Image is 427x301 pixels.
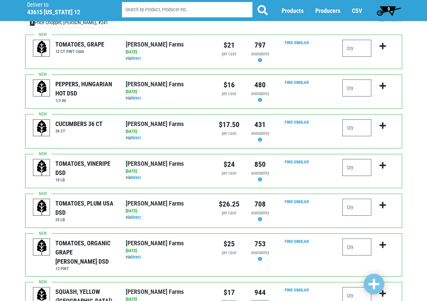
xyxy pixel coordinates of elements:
a: Direct [131,95,141,101]
a: XPrice Chopper, [PERSON_NAME], #241 [25,16,113,29]
a: [PERSON_NAME] Farms [126,120,184,127]
span: availability [251,51,269,56]
span: availability [251,250,269,255]
img: placeholder-variety-43d6402dacf2d531de610a020419775a.svg [33,199,50,216]
img: placeholder-variety-43d6402dacf2d531de610a020419775a.svg [33,159,50,176]
div: CUCUMBERS 36 CT [55,119,103,128]
a: [PERSON_NAME] Farms [126,240,184,247]
div: [DATE] [126,168,208,175]
span: availability [251,171,269,176]
a: Find Similar [285,199,309,204]
a: Direct [131,215,141,220]
img: placeholder-variety-43d6402dacf2d531de610a020419775a.svg [33,40,50,57]
div: $26.25 [219,199,239,210]
a: Find Similar [285,287,309,293]
a: [PERSON_NAME] Farms [126,41,184,48]
input: Qty [342,119,371,136]
input: Qty [342,238,371,255]
div: via [126,214,208,221]
input: Qty [342,199,371,216]
h6: 36 CT [55,128,103,134]
a: [PERSON_NAME] Farms [126,160,184,167]
div: per case [219,91,239,97]
a: Direct [131,254,141,260]
div: [DATE] [126,89,208,95]
h6: 12 PINT [55,266,115,271]
a: [PERSON_NAME] Farms [126,288,184,295]
a: Products [282,7,304,14]
div: 850 [250,159,270,170]
input: Qty [342,79,371,96]
img: placeholder-variety-43d6402dacf2d531de610a020419775a.svg [33,239,50,256]
span: X [30,20,35,26]
div: 431 [250,119,270,130]
span: availability [251,91,269,96]
div: $17.50 [219,119,239,130]
a: [PERSON_NAME] Farms [126,81,184,88]
a: 0 [374,4,404,17]
div: per case [219,210,239,216]
div: TOMATOES, ORGANIC GRAPE [PERSON_NAME] DSD [55,238,115,266]
div: [DATE] [126,248,208,254]
div: $21 [219,40,239,51]
a: Find Similar [285,239,309,244]
div: per case [219,51,239,57]
div: via [126,135,208,141]
a: Find Similar [285,159,309,164]
h6: 1/2 bu [55,98,115,103]
img: placeholder-variety-43d6402dacf2d531de610a020419775a.svg [33,120,50,137]
div: per case [219,250,239,256]
div: [DATE] [126,128,208,135]
p: Deliver to: [27,2,105,8]
div: 944 [250,287,270,298]
div: via [126,254,208,261]
input: Qty [342,40,371,57]
a: Producers [315,7,340,14]
span: availability [251,131,269,136]
a: Find Similar [285,40,309,45]
div: per case [219,130,239,137]
a: Find Similar [285,80,309,85]
div: [DATE] [126,208,208,214]
a: Direct [131,56,141,61]
a: CSV [352,7,362,14]
div: 480 [250,79,270,90]
input: Qty [342,159,371,176]
a: Find Similar [285,120,309,125]
img: placeholder-variety-43d6402dacf2d531de610a020419775a.svg [33,80,50,97]
input: Search by Product, Producer etc. [122,2,252,17]
div: via [126,175,208,181]
div: 753 [250,238,270,249]
span: 0 [388,6,390,12]
div: $16 [219,79,239,90]
div: 708 [250,199,270,210]
div: TOMATOES, VINERIPE DSD [55,159,115,177]
div: [DATE] [126,49,208,55]
div: per case [219,170,239,177]
a: Direct [131,135,141,140]
a: [PERSON_NAME] Farms [126,200,184,207]
div: via [126,95,208,102]
h6: 25 LB [55,217,115,222]
div: PEPPERS, HUNGARIAN HOT DSD [55,79,115,98]
a: Direct [131,175,141,180]
div: TOMATOES, GRAPE [55,40,104,49]
span: availability [251,210,269,215]
div: $24 [219,159,239,170]
div: $25 [219,238,239,249]
div: $17 [219,287,239,298]
div: via [126,55,208,62]
h5: 43615 [US_STATE] 12 [27,8,105,16]
div: 797 [250,40,270,51]
h6: 18 LB [55,177,115,182]
div: TOMATOES, PLUM USA DSD [55,199,115,217]
h6: 12 CT PINT clam [55,49,104,54]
